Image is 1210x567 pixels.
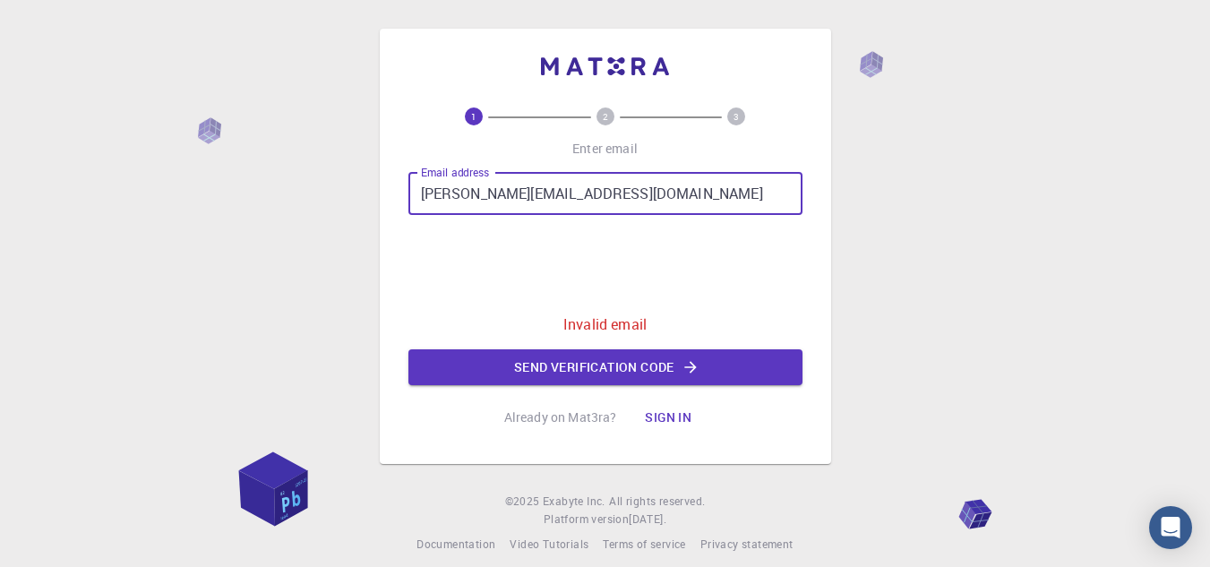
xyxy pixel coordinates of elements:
[416,537,495,551] span: Documentation
[629,511,666,528] a: [DATE].
[504,408,617,426] p: Already on Mat3ra?
[510,536,588,554] a: Video Tutorials
[734,110,739,123] text: 3
[543,494,605,508] span: Exabyte Inc.
[408,349,802,385] button: Send verification code
[603,110,608,123] text: 2
[505,493,543,511] span: © 2025
[700,537,794,551] span: Privacy statement
[563,314,647,335] p: Invalid email
[543,493,605,511] a: Exabyte Inc.
[631,399,706,435] button: Sign in
[421,165,489,180] label: Email address
[471,110,476,123] text: 1
[1149,506,1192,549] div: Open Intercom Messenger
[572,140,638,158] p: Enter email
[469,229,742,299] iframe: reCAPTCHA
[544,511,629,528] span: Platform version
[603,537,685,551] span: Terms of service
[629,511,666,526] span: [DATE] .
[700,536,794,554] a: Privacy statement
[416,536,495,554] a: Documentation
[603,536,685,554] a: Terms of service
[609,493,705,511] span: All rights reserved.
[510,537,588,551] span: Video Tutorials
